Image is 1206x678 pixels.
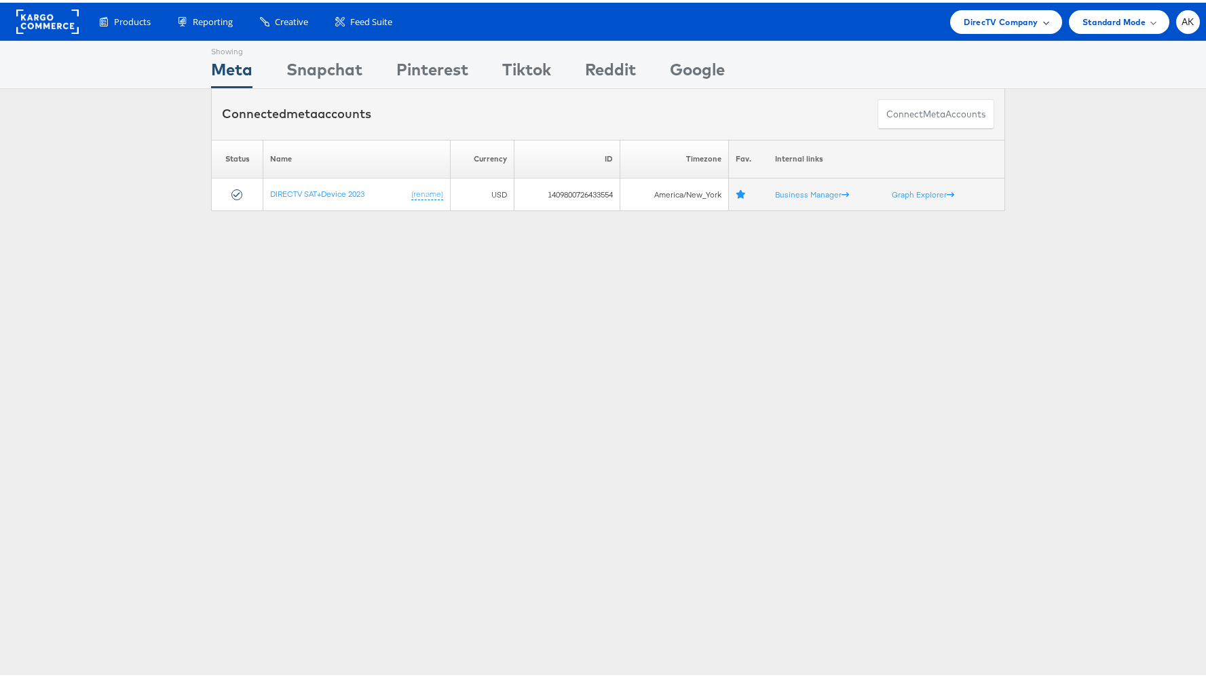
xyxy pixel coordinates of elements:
div: Snapchat [286,55,362,86]
td: 1409800726433554 [514,176,620,208]
span: Standard Mode [1082,12,1146,26]
span: DirecTV Company [964,12,1038,26]
button: ConnectmetaAccounts [878,96,994,127]
a: (rename) [411,186,443,197]
a: Business Manager [775,187,849,197]
div: Google [670,55,725,86]
th: Name [263,137,451,176]
a: Graph Explorer [892,187,954,197]
div: Connected accounts [222,102,371,120]
span: meta [923,105,945,118]
span: meta [286,103,318,119]
th: Timezone [620,137,728,176]
span: Reporting [193,13,233,26]
span: Products [114,13,151,26]
div: Pinterest [396,55,468,86]
div: Tiktok [502,55,551,86]
span: Feed Suite [350,13,392,26]
div: Showing [211,39,252,55]
th: ID [514,137,620,176]
a: DIRECTV SAT+Device 2023 [270,186,364,196]
span: Creative [275,13,308,26]
div: Meta [211,55,252,86]
td: USD [451,176,514,208]
span: AK [1182,15,1194,24]
th: Status [212,137,263,176]
th: Currency [451,137,514,176]
div: Reddit [585,55,636,86]
td: America/New_York [620,176,728,208]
